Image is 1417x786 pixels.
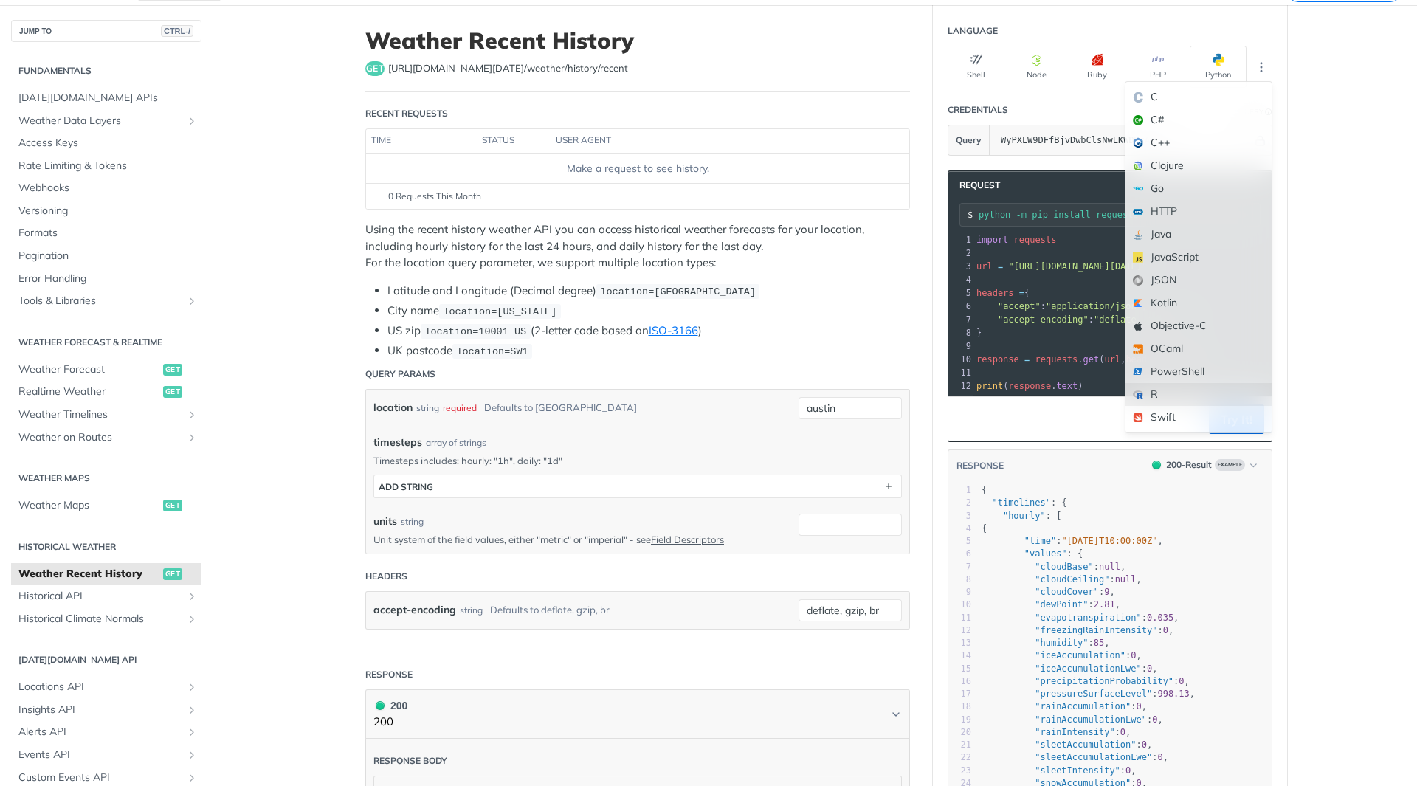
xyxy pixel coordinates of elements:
[948,125,990,155] button: Query
[1125,360,1272,383] div: PowerShell
[948,612,971,624] div: 11
[388,61,628,76] span: https://api.tomorrow.io/v4/weather/history/recent
[1019,288,1024,298] span: =
[11,64,201,77] h2: Fundamentals
[956,408,976,430] button: Copy to clipboard
[1083,354,1100,365] span: get
[186,590,198,602] button: Show subpages for Historical API
[1190,46,1247,88] button: Python
[982,638,1110,648] span: : ,
[1104,587,1109,597] span: 9
[1008,261,1147,272] span: "[URL][DOMAIN_NAME][DATE]"
[982,765,1137,776] span: : ,
[11,699,201,721] a: Insights APIShow subpages for Insights API
[1094,314,1195,325] span: "deflate, gzip, br"
[1024,354,1030,365] span: =
[186,409,198,421] button: Show subpages for Weather Timelines
[11,20,201,42] button: JUMP TOCTRL-/
[976,381,1003,391] span: print
[948,739,971,751] div: 21
[373,533,776,546] p: Unit system of the field values, either "metric" or "imperial" - see
[18,385,159,399] span: Realtime Weather
[1131,650,1136,661] span: 0
[18,249,198,263] span: Pagination
[365,368,435,381] div: Query Params
[1125,314,1272,337] div: Objective-C
[1035,650,1125,661] span: "iceAccumulation"
[948,663,971,675] div: 15
[1035,752,1152,762] span: "sleetAccumulationLwe"
[11,155,201,177] a: Rate Limiting & Tokens
[373,754,447,768] div: Response body
[948,751,971,764] div: 22
[948,726,971,739] div: 20
[1125,177,1272,200] div: Go
[186,432,198,444] button: Show subpages for Weather on Routes
[11,653,201,666] h2: [DATE][DOMAIN_NAME] API
[18,272,198,286] span: Error Handling
[18,407,182,422] span: Weather Timelines
[982,714,1163,725] span: : ,
[11,744,201,766] a: Events APIShow subpages for Events API
[1099,562,1120,572] span: null
[365,27,910,54] h1: Weather Recent History
[982,650,1142,661] span: : ,
[1125,154,1272,177] div: Clojure
[948,510,971,523] div: 3
[976,301,1147,311] span: : ,
[948,300,973,313] div: 6
[401,515,424,528] div: string
[1014,235,1057,245] span: requests
[373,514,397,529] label: units
[948,637,971,649] div: 13
[982,523,987,534] span: {
[460,599,483,621] div: string
[1094,638,1104,648] span: 85
[1147,613,1173,623] span: 0.035
[1094,599,1115,610] span: 2.81
[1125,200,1272,223] div: HTTP
[374,475,901,497] button: ADD string
[948,379,973,393] div: 12
[979,210,1260,220] input: Request instructions
[982,613,1179,623] span: : ,
[18,680,182,694] span: Locations API
[1035,613,1142,623] span: "evapotranspiration"
[11,472,201,485] h2: Weather Maps
[456,346,528,357] span: location=SW1
[948,586,971,599] div: 9
[365,570,407,583] div: Headers
[976,328,982,338] span: }
[18,159,198,173] span: Rate Limiting & Tokens
[18,204,198,218] span: Versioning
[1069,46,1125,88] button: Ruby
[366,129,477,153] th: time
[982,485,987,495] span: {
[948,273,973,286] div: 4
[484,397,637,418] div: Defaults to [GEOGRAPHIC_DATA]
[1035,625,1157,635] span: "freezingRainIntensity"
[1035,714,1147,725] span: "rainAccumulationLwe"
[18,771,182,785] span: Custom Events API
[1125,223,1272,246] div: Java
[186,726,198,738] button: Show subpages for Alerts API
[976,288,1030,298] span: {
[890,709,902,720] svg: Chevron
[948,548,971,560] div: 6
[952,179,1000,192] span: Request
[373,697,407,714] div: 200
[490,599,610,621] div: Defaults to deflate, gzip, br
[1125,337,1272,360] div: OCaml
[18,703,182,717] span: Insights API
[11,177,201,199] a: Webhooks
[373,697,902,731] button: 200 200200
[948,523,971,535] div: 4
[976,261,993,272] span: url
[373,397,413,418] label: location
[976,354,1019,365] span: response
[11,336,201,349] h2: Weather Forecast & realtime
[1035,663,1142,674] span: "iceAccumulationLwe"
[1035,727,1114,737] span: "rainIntensity"
[976,354,1211,365] span: . ( , )
[1125,292,1272,314] div: Kotlin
